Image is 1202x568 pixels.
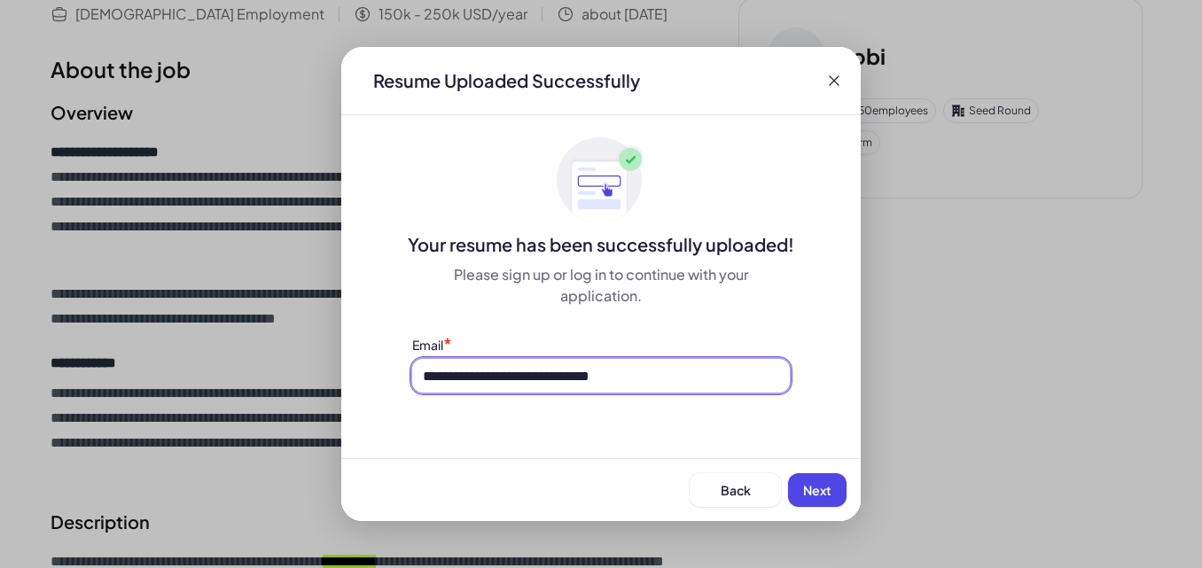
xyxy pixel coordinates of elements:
span: Next [803,482,831,498]
div: Resume Uploaded Successfully [359,68,654,93]
button: Next [788,473,847,507]
span: Back [721,482,751,498]
button: Back [690,473,781,507]
div: Your resume has been successfully uploaded! [341,232,861,257]
div: Please sign up or log in to continue with your application. [412,264,790,307]
img: ApplyedMaskGroup3.svg [557,136,645,225]
label: Email [412,337,443,353]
